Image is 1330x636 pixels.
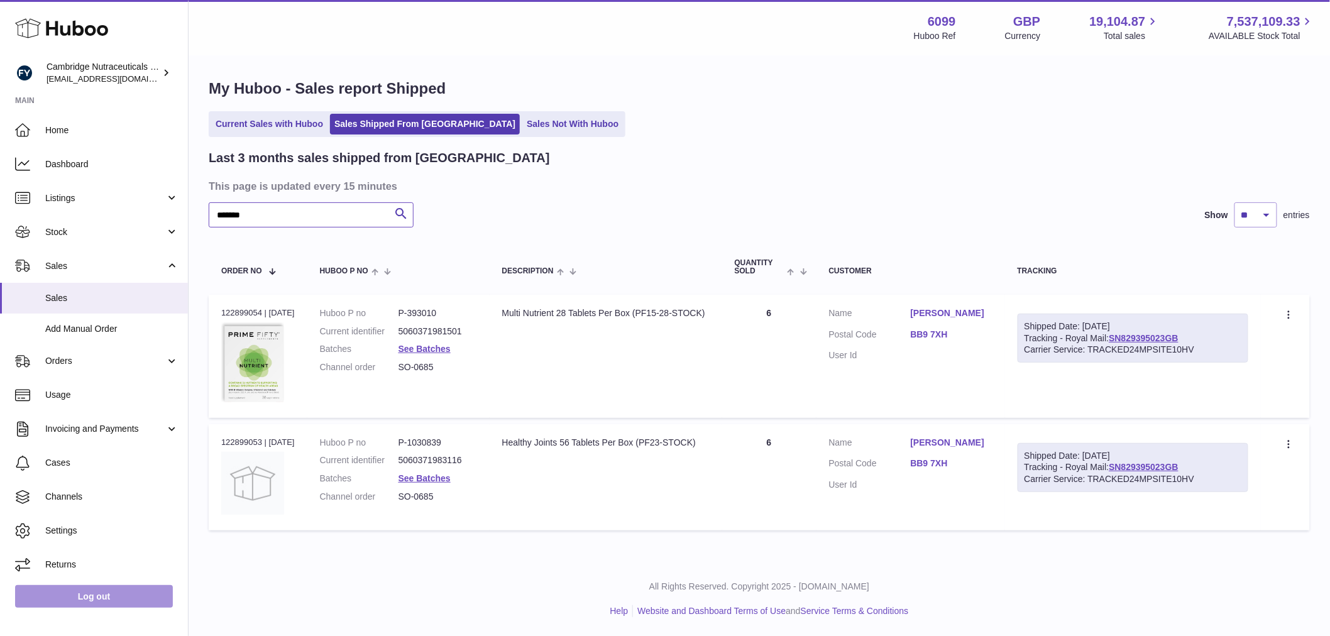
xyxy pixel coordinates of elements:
span: Home [45,124,179,136]
p: All Rights Reserved. Copyright 2025 - [DOMAIN_NAME] [199,581,1320,593]
span: Returns [45,559,179,571]
a: Sales Shipped From [GEOGRAPHIC_DATA] [330,114,520,134]
a: Service Terms & Conditions [801,606,909,616]
h2: Last 3 months sales shipped from [GEOGRAPHIC_DATA] [209,150,550,167]
div: Cambridge Nutraceuticals Ltd [47,61,160,85]
dt: Postal Code [829,329,911,344]
div: Tracking - Royal Mail: [1018,443,1248,493]
a: Website and Dashboard Terms of Use [637,606,786,616]
a: See Batches [398,344,451,354]
a: Current Sales with Huboo [211,114,327,134]
img: no-photo.jpg [221,452,284,515]
a: [PERSON_NAME] [911,307,992,319]
div: Multi Nutrient 28 Tablets Per Box (PF15-28-STOCK) [502,307,710,319]
td: 6 [722,295,816,418]
h3: This page is updated every 15 minutes [209,179,1307,193]
span: Sales [45,260,165,272]
div: Tracking [1018,267,1248,275]
span: [EMAIL_ADDRESS][DOMAIN_NAME] [47,74,185,84]
a: 19,104.87 Total sales [1089,13,1160,42]
span: entries [1283,209,1310,221]
dd: SO-0685 [398,491,477,503]
div: 122899053 | [DATE] [221,437,295,448]
td: 6 [722,424,816,530]
h1: My Huboo - Sales report Shipped [209,79,1310,99]
span: Quantity Sold [735,259,784,275]
dd: 5060371981501 [398,326,477,337]
div: Customer [829,267,992,275]
dt: Batches [320,473,398,485]
dt: User Id [829,349,911,361]
dt: Batches [320,343,398,355]
dd: P-393010 [398,307,477,319]
span: AVAILABLE Stock Total [1209,30,1315,42]
span: Cases [45,457,179,469]
span: Huboo P no [320,267,368,275]
a: Log out [15,585,173,608]
dt: Channel order [320,491,398,503]
span: Stock [45,226,165,238]
span: Orders [45,355,165,367]
span: Settings [45,525,179,537]
label: Show [1205,209,1228,221]
dt: Current identifier [320,454,398,466]
a: SN829395023GB [1109,462,1179,472]
span: Invoicing and Payments [45,423,165,435]
span: Total sales [1104,30,1160,42]
a: 7,537,109.33 AVAILABLE Stock Total [1209,13,1315,42]
dt: Channel order [320,361,398,373]
span: 19,104.87 [1089,13,1145,30]
strong: GBP [1013,13,1040,30]
a: See Batches [398,473,451,483]
div: Shipped Date: [DATE] [1025,321,1241,332]
a: BB9 7XH [911,458,992,469]
dt: Name [829,437,911,452]
div: Carrier Service: TRACKED24MPSITE10HV [1025,473,1241,485]
span: Channels [45,491,179,503]
span: Description [502,267,554,275]
a: SN829395023GB [1109,333,1179,343]
span: Listings [45,192,165,204]
a: Help [610,606,629,616]
dd: P-1030839 [398,437,477,449]
dd: 5060371983116 [398,454,477,466]
dt: Name [829,307,911,322]
div: Currency [1005,30,1041,42]
div: Healthy Joints 56 Tablets Per Box (PF23-STOCK) [502,437,710,449]
div: Shipped Date: [DATE] [1025,450,1241,462]
div: Carrier Service: TRACKED24MPSITE10HV [1025,344,1241,356]
dt: Huboo P no [320,437,398,449]
img: huboo@camnutra.com [15,63,34,82]
a: Sales Not With Huboo [522,114,623,134]
a: BB9 7XH [911,329,992,341]
div: 122899054 | [DATE] [221,307,295,319]
div: Tracking - Royal Mail: [1018,314,1248,363]
strong: 6099 [928,13,956,30]
dt: User Id [829,479,911,491]
a: [PERSON_NAME] [911,437,992,449]
li: and [633,605,908,617]
span: Sales [45,292,179,304]
span: Dashboard [45,158,179,170]
dt: Current identifier [320,326,398,337]
dd: SO-0685 [398,361,477,373]
span: Order No [221,267,262,275]
span: Add Manual Order [45,323,179,335]
img: $_57.JPG [221,322,284,402]
dt: Postal Code [829,458,911,473]
dt: Huboo P no [320,307,398,319]
span: Usage [45,389,179,401]
div: Huboo Ref [914,30,956,42]
span: 7,537,109.33 [1227,13,1300,30]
